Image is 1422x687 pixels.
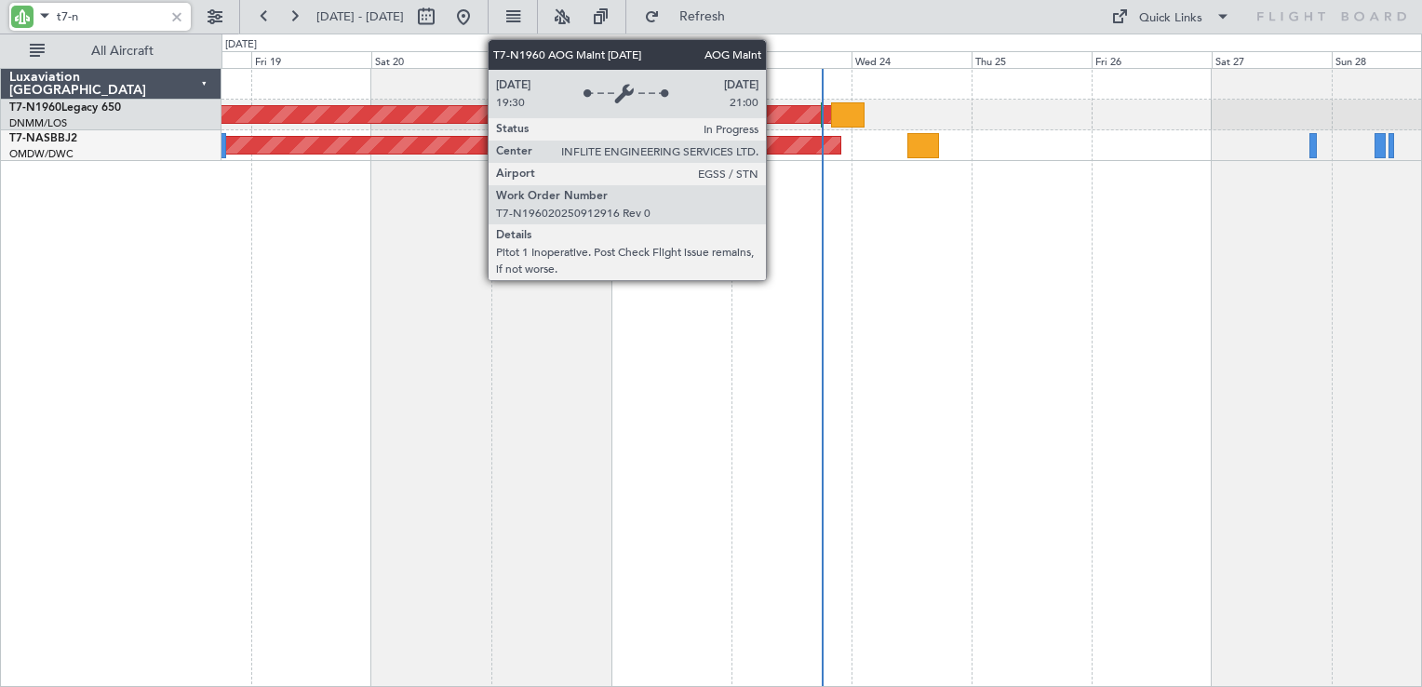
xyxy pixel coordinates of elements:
[972,51,1092,68] div: Thu 25
[9,116,67,130] a: DNMM/LOS
[664,10,742,23] span: Refresh
[9,102,121,114] a: T7-N1960Legacy 650
[1139,9,1202,28] div: Quick Links
[316,8,404,25] span: [DATE] - [DATE]
[1092,51,1212,68] div: Fri 26
[57,3,164,31] input: A/C (Reg. or Type)
[9,147,74,161] a: OMDW/DWC
[225,37,257,53] div: [DATE]
[1212,51,1332,68] div: Sat 27
[48,45,196,58] span: All Aircraft
[371,51,491,68] div: Sat 20
[251,51,371,68] div: Fri 19
[9,133,77,144] a: T7-NASBBJ2
[20,36,202,66] button: All Aircraft
[731,51,852,68] div: Tue 23
[491,51,611,68] div: Sun 21
[1102,2,1240,32] button: Quick Links
[852,51,972,68] div: Wed 24
[611,51,731,68] div: Mon 22
[9,102,61,114] span: T7-N1960
[9,133,50,144] span: T7-NAS
[636,2,747,32] button: Refresh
